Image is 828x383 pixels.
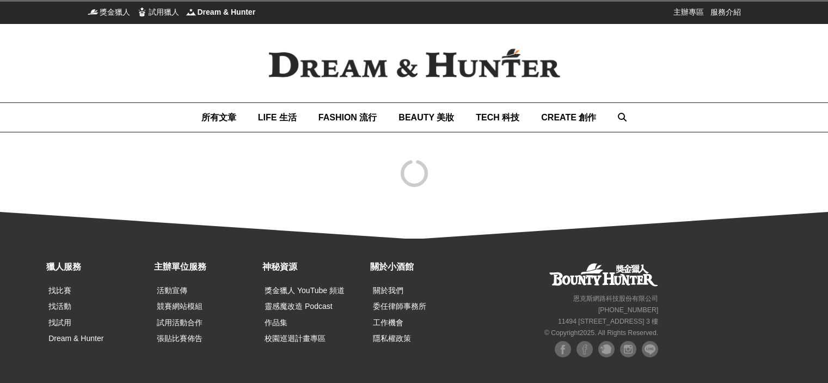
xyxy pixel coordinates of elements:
[318,103,377,132] a: FASHION 流行
[154,260,256,273] div: 主辦單位服務
[642,341,658,357] img: LINE
[549,263,658,287] a: 獎金獵人
[157,286,187,295] a: 活動宣傳
[598,306,658,314] small: [PHONE_NUMBER]
[598,341,615,357] img: Plurk
[137,7,148,17] img: 試用獵人
[48,302,71,311] a: 找活動
[137,7,179,17] a: 試用獵人試用獵人
[373,334,411,343] a: 隱私權政策
[373,302,426,311] a: 委任律師事務所
[573,295,658,302] small: 恩克斯網路科技股份有限公司
[544,329,658,337] small: © Copyright 2025 . All Rights Reserved.
[48,334,103,343] a: Dream & Hunter
[262,260,365,273] div: 神秘資源
[541,103,596,132] a: CREATE 創作
[576,341,593,357] img: Facebook
[318,113,377,122] span: FASHION 流行
[370,260,473,273] div: 關於小酒館
[673,7,704,17] a: 主辦專區
[198,7,256,17] span: Dream & Hunter
[476,113,519,122] span: TECH 科技
[46,260,149,273] div: 獵人服務
[476,103,519,132] a: TECH 科技
[251,31,578,95] img: Dream & Hunter
[265,286,345,295] a: 獎金獵人 YouTube 頻道
[398,113,454,122] span: BEAUTY 美妝
[265,334,326,343] a: 校園巡迴計畫專區
[558,318,658,325] small: 11494 [STREET_ADDRESS] 3 樓
[157,302,203,311] a: 競賽網站模組
[541,113,596,122] span: CREATE 創作
[157,334,203,343] a: 張貼比賽佈告
[258,113,297,122] span: LIFE 生活
[201,103,236,132] a: 所有文章
[398,103,454,132] a: BEAUTY 美妝
[149,7,179,17] span: 試用獵人
[620,341,636,357] img: Instagram
[373,286,403,295] a: 關於我們
[88,7,99,17] img: 獎金獵人
[186,7,256,17] a: Dream & HunterDream & Hunter
[710,7,741,17] a: 服務介紹
[258,103,297,132] a: LIFE 生活
[88,7,130,17] a: 獎金獵人獎金獵人
[201,113,236,122] span: 所有文章
[186,7,197,17] img: Dream & Hunter
[373,318,403,327] a: 工作機會
[48,318,71,327] a: 找試用
[100,7,130,17] span: 獎金獵人
[157,318,203,327] a: 試用活動合作
[265,318,287,327] a: 作品集
[265,302,332,311] a: 靈感魔改造 Podcast
[555,341,571,357] img: Facebook
[48,286,71,295] a: 找比賽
